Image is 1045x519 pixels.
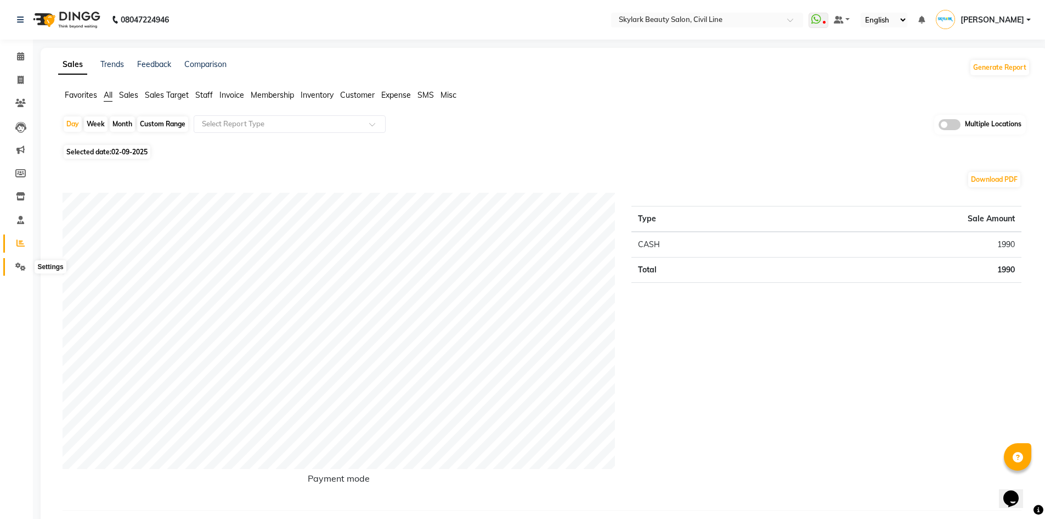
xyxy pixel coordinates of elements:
span: Invoice [219,90,244,100]
div: Month [110,116,135,132]
button: Download PDF [968,172,1020,187]
img: logo [28,4,103,35]
iframe: chat widget [999,475,1034,508]
img: Shashwat Pandey [936,10,955,29]
th: Type [631,206,775,232]
td: 1990 [775,257,1021,282]
span: 02-09-2025 [111,148,148,156]
span: Multiple Locations [965,119,1021,130]
span: Staff [195,90,213,100]
span: Inventory [301,90,334,100]
span: Misc [440,90,456,100]
span: Favorites [65,90,97,100]
a: Feedback [137,59,171,69]
span: Membership [251,90,294,100]
td: CASH [631,232,775,258]
span: Expense [381,90,411,100]
div: Custom Range [137,116,188,132]
a: Sales [58,55,87,75]
div: Settings [35,260,66,274]
td: 1990 [775,232,1021,258]
span: All [104,90,112,100]
span: Selected date: [64,145,150,159]
span: SMS [417,90,434,100]
a: Comparison [184,59,227,69]
h6: Payment mode [63,473,615,488]
span: [PERSON_NAME] [961,14,1024,26]
b: 08047224946 [121,4,169,35]
th: Sale Amount [775,206,1021,232]
span: Customer [340,90,375,100]
span: Sales [119,90,138,100]
a: Trends [100,59,124,69]
span: Sales Target [145,90,189,100]
button: Generate Report [970,60,1029,75]
td: Total [631,257,775,282]
div: Day [64,116,82,132]
div: Week [84,116,108,132]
